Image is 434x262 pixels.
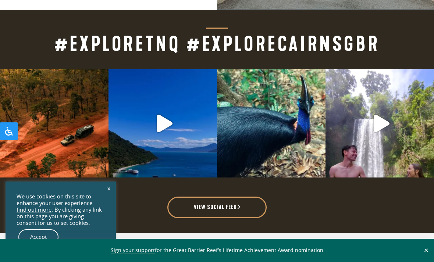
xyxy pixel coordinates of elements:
[167,197,267,218] a: View social feed
[111,247,323,254] span: for the Great Barrier Reef’s Lifetime Achievement Award nomination
[17,193,105,226] div: We use cookies on this site to enhance your user experience . By clicking any link on this page y...
[7,28,427,57] h2: #exploreTNQ #explorecairnsGBR
[325,69,434,177] a: Play
[4,127,13,136] svg: Open Accessibility Panel
[104,180,114,196] a: x
[373,115,391,132] svg: Play
[18,229,58,245] a: Accept
[111,247,155,254] a: Sign your support
[108,69,217,177] a: Play
[156,115,174,132] svg: Play
[17,207,51,213] a: find out more
[422,247,430,254] button: Close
